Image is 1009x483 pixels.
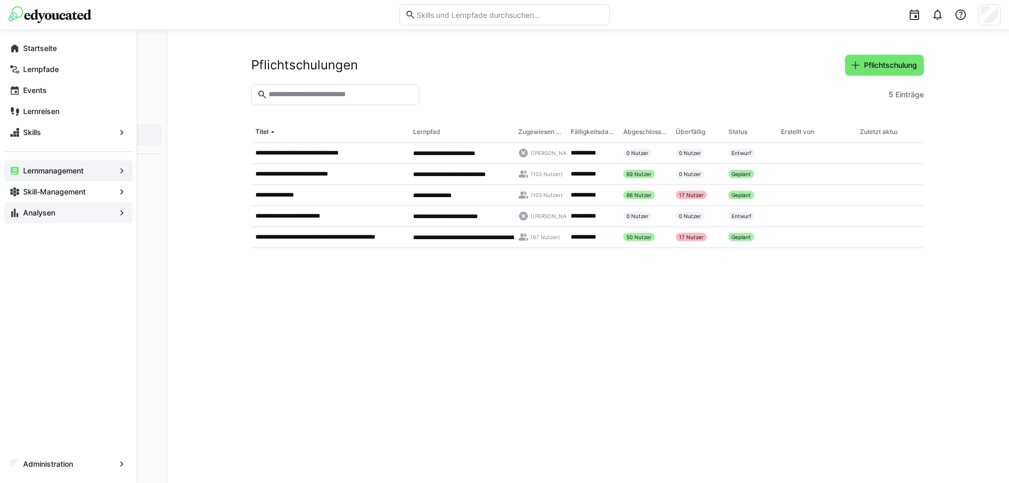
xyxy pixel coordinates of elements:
[862,60,919,70] span: Pflichtschulung
[728,191,754,199] div: Geplant
[531,170,563,178] span: (103 Nutzer)
[676,170,704,178] div: 0 Nutzer
[623,149,652,157] div: 0 Nutzer
[623,233,655,241] div: 50 Nutzer
[623,191,655,199] div: 86 Nutzer
[728,149,755,157] div: Entwurf
[255,128,269,136] div: Titel
[676,233,707,241] div: 17 Nutzer
[676,149,704,157] div: 0 Nutzer
[728,233,754,241] div: Geplant
[781,128,814,136] div: Erstellt von
[845,55,924,76] button: Pflichtschulung
[518,128,562,136] div: Zugewiesen an
[728,170,754,178] div: Geplant
[728,128,747,136] div: Status
[623,170,655,178] div: 69 Nutzer
[676,212,704,220] div: 0 Nutzer
[531,191,563,199] span: (103 Nutzer)
[531,212,579,220] span: ([PERSON_NAME])
[889,89,893,100] span: 5
[623,128,667,136] div: Abgeschlossen
[623,212,652,220] div: 0 Nutzer
[416,10,604,19] input: Skills und Lernpfade durchsuchen…
[251,57,358,73] h2: Pflichtschulungen
[531,233,560,241] span: (67 Nutzer)
[571,128,615,136] div: Fälligkeitsdatum
[676,191,707,199] div: 17 Nutzer
[531,149,579,157] span: ([PERSON_NAME])
[860,128,922,136] div: Zuletzt aktualisiert von
[676,128,705,136] div: Überfällig
[895,89,924,100] span: Einträge
[413,128,440,136] div: Lernpfad
[728,212,755,220] div: Entwurf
